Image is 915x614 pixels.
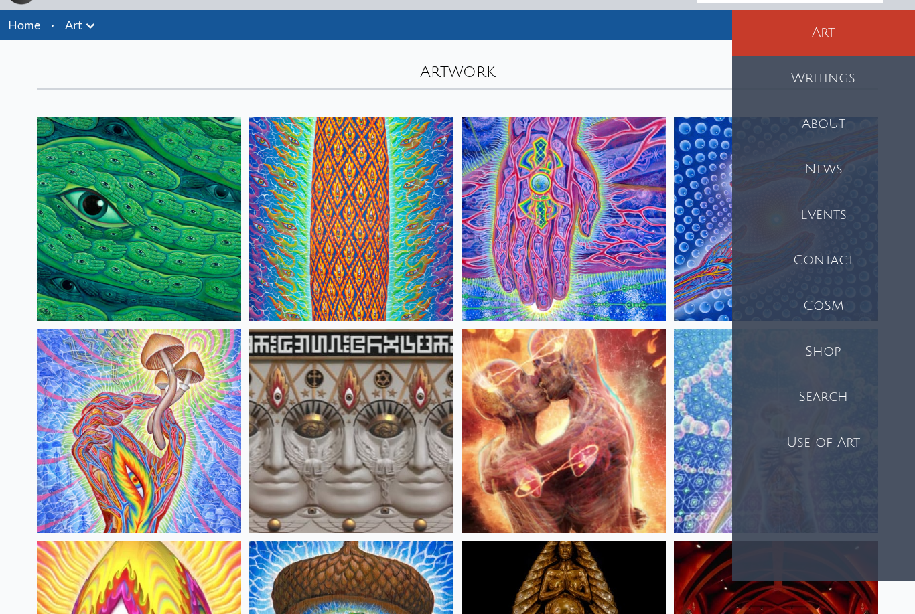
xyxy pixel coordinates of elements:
a: Search [732,375,915,420]
a: Art [732,11,915,56]
a: Shop [732,329,915,375]
a: Events [732,193,915,238]
div: Artwork [29,40,886,90]
a: Home [8,18,40,33]
a: CoSM [732,284,915,329]
a: Art [65,16,82,35]
a: Use of Art [732,420,915,466]
a: About [732,102,915,147]
a: Writings [732,56,915,102]
a: Contact [732,238,915,284]
a: News [732,147,915,193]
li: · [46,11,60,40]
